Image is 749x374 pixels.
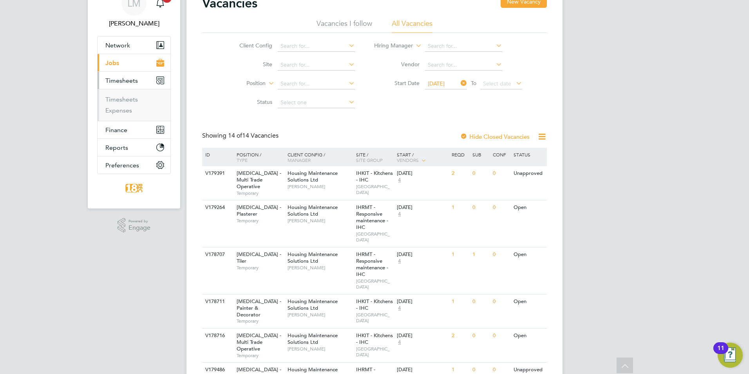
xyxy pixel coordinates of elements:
[97,182,171,194] a: Go to home page
[228,132,242,140] span: 14 of
[717,348,724,358] div: 11
[356,204,388,231] span: IHRMT - Responsive maintenance - IHC
[392,19,432,33] li: All Vacancies
[368,42,413,50] label: Hiring Manager
[227,98,272,105] label: Status
[237,170,281,190] span: [MEDICAL_DATA] - Multi Trade Operative
[491,294,511,309] div: 0
[491,329,511,343] div: 0
[397,157,419,163] span: Vendors
[470,166,491,181] div: 0
[397,204,448,211] div: [DATE]
[203,294,231,309] div: V178711
[231,148,286,167] div: Position /
[237,265,284,271] span: Temporary
[460,133,530,140] label: Hide Closed Vacancies
[105,126,127,134] span: Finance
[98,156,170,174] button: Preferences
[288,312,352,318] span: [PERSON_NAME]
[428,80,445,87] span: [DATE]
[105,96,138,103] a: Timesheets
[288,218,352,224] span: [PERSON_NAME]
[397,251,448,258] div: [DATE]
[288,204,338,217] span: Housing Maintenance Solutions Ltd
[512,247,546,262] div: Open
[221,80,266,87] label: Position
[470,247,491,262] div: 1
[98,139,170,156] button: Reports
[237,318,284,324] span: Temporary
[512,200,546,215] div: Open
[397,305,402,312] span: 4
[237,251,281,264] span: [MEDICAL_DATA] - Tiler
[105,144,128,151] span: Reports
[356,231,393,243] span: [GEOGRAPHIC_DATA]
[356,183,393,196] span: [GEOGRAPHIC_DATA]
[356,278,393,290] span: [GEOGRAPHIC_DATA]
[286,148,354,167] div: Client Config /
[288,251,338,264] span: Housing Maintenance Solutions Ltd
[450,166,470,181] div: 2
[356,298,393,311] span: IHKIT - Kitchens - IHC
[105,59,119,67] span: Jobs
[397,298,448,305] div: [DATE]
[317,19,372,33] li: Vacancies I follow
[97,19,171,28] span: Libby Murphy
[227,61,272,68] label: Site
[278,60,355,71] input: Search for...
[374,80,420,87] label: Start Date
[470,294,491,309] div: 0
[491,148,511,161] div: Conf
[450,329,470,343] div: 2
[425,60,502,71] input: Search for...
[123,182,145,194] img: 18rec-logo-retina.png
[450,200,470,215] div: 1
[105,77,138,84] span: Timesheets
[203,247,231,262] div: V178707
[397,211,402,218] span: 4
[512,329,546,343] div: Open
[512,294,546,309] div: Open
[237,157,248,163] span: Type
[128,225,150,231] span: Engage
[491,200,511,215] div: 0
[105,42,130,49] span: Network
[718,343,743,368] button: Open Resource Center, 11 new notifications
[356,346,393,358] span: [GEOGRAPHIC_DATA]
[288,346,352,352] span: [PERSON_NAME]
[237,204,281,217] span: [MEDICAL_DATA] - Plasterer
[98,54,170,71] button: Jobs
[203,148,231,161] div: ID
[278,41,355,52] input: Search for...
[491,247,511,262] div: 0
[397,170,448,177] div: [DATE]
[356,332,393,345] span: IHKIT - Kitchens - IHC
[278,97,355,108] input: Select one
[397,177,402,183] span: 4
[397,332,448,339] div: [DATE]
[354,148,395,167] div: Site /
[356,157,383,163] span: Site Group
[470,329,491,343] div: 0
[397,367,448,373] div: [DATE]
[483,80,511,87] span: Select date
[491,166,511,181] div: 0
[397,339,402,346] span: 4
[356,251,388,278] span: IHRMT - Responsive maintenance - IHC
[98,121,170,138] button: Finance
[228,132,279,140] span: 14 Vacancies
[397,258,402,265] span: 4
[98,72,170,89] button: Timesheets
[450,148,470,161] div: Reqd
[237,298,281,318] span: [MEDICAL_DATA] - Painter & Decorator
[237,218,284,224] span: Temporary
[450,247,470,262] div: 1
[118,218,151,233] a: Powered byEngage
[374,61,420,68] label: Vendor
[288,157,311,163] span: Manager
[512,148,546,161] div: Status
[202,132,280,140] div: Showing
[105,162,139,169] span: Preferences
[203,166,231,181] div: V179391
[105,107,132,114] a: Expenses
